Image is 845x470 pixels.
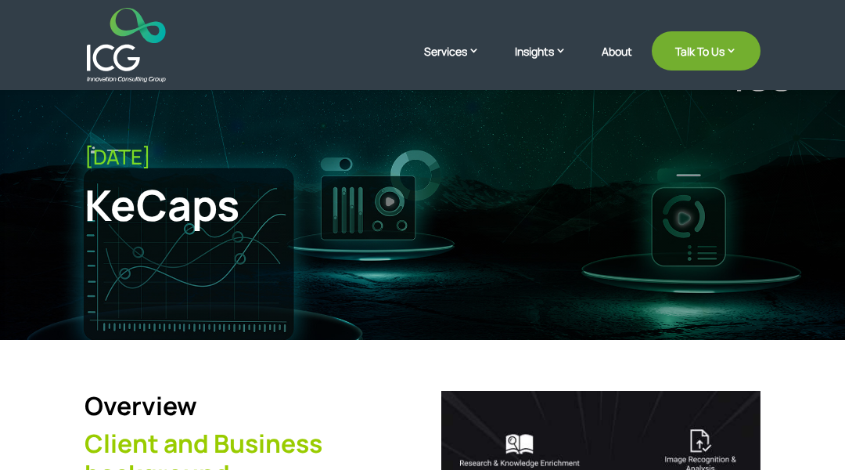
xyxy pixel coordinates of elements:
div: [DATE] [84,145,760,169]
a: About [602,45,632,82]
strong: and [164,426,209,461]
strong: Client [84,426,159,461]
iframe: Chat Widget [767,395,845,470]
a: Insights [515,43,582,82]
strong: Business [214,426,322,461]
div: KeCaps [84,179,605,230]
strong: Overview [84,389,197,423]
a: Services [424,43,495,82]
a: Talk To Us [652,31,760,70]
img: ICG [87,8,166,82]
